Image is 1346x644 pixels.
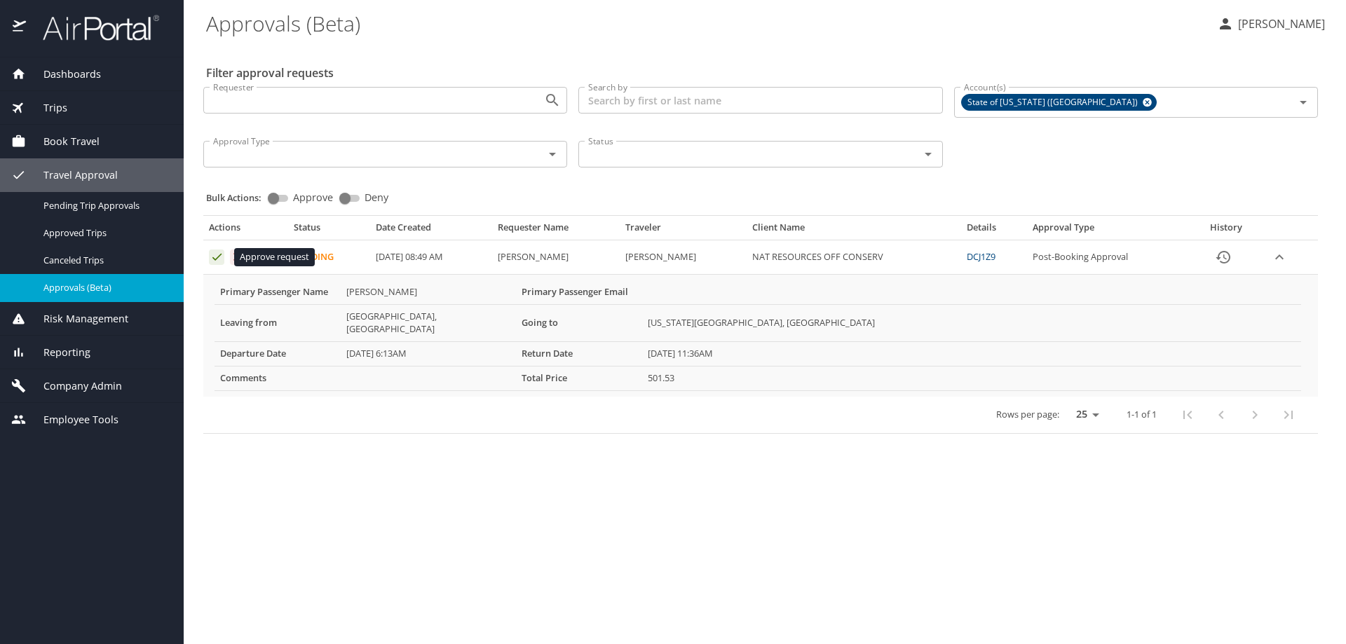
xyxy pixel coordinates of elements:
td: [DATE] 6:13AM [341,341,516,366]
span: Risk Management [26,311,128,327]
table: More info for approvals [215,280,1301,391]
td: [DATE] 11:36AM [642,341,1301,366]
th: Details [961,221,1027,240]
select: rows per page [1065,404,1104,425]
th: Total Price [516,366,642,390]
td: [PERSON_NAME] [492,240,619,275]
span: Book Travel [26,134,100,149]
p: Rows per page: [996,410,1059,419]
button: Open [1293,93,1313,112]
th: Leaving from [215,304,341,341]
th: Approval Type [1027,221,1190,240]
p: 1-1 of 1 [1127,410,1157,419]
th: Comments [215,366,341,390]
th: Going to [516,304,642,341]
th: Status [288,221,370,240]
button: Open [918,144,938,164]
h1: Approvals (Beta) [206,1,1206,45]
th: Traveler [620,221,747,240]
span: Approve [293,193,333,203]
td: [PERSON_NAME] [620,240,747,275]
td: Pending [288,240,370,275]
button: expand row [1269,247,1290,268]
span: Travel Approval [26,167,118,183]
span: Reporting [26,345,90,360]
td: [PERSON_NAME] [341,280,516,304]
h2: Filter approval requests [206,62,334,84]
p: Bulk Actions: [206,191,273,204]
td: [GEOGRAPHIC_DATA], [GEOGRAPHIC_DATA] [341,304,516,341]
th: Primary Passenger Email [516,280,642,304]
td: [DATE] 08:49 AM [370,240,492,275]
span: Employee Tools [26,412,118,427]
th: Departure Date [215,341,341,366]
td: Post-Booking Approval [1027,240,1190,275]
button: [PERSON_NAME] [1211,11,1331,36]
th: Return Date [516,341,642,366]
th: Actions [203,221,288,240]
th: Primary Passenger Name [215,280,341,304]
span: Trips [26,100,67,116]
input: Search by first or last name [578,87,942,114]
img: airportal-logo.png [27,14,159,41]
div: State of [US_STATE] ([GEOGRAPHIC_DATA]) [961,94,1157,111]
td: NAT RESOURCES OFF CONSERV [747,240,961,275]
table: Approval table [203,221,1318,433]
th: Date Created [370,221,492,240]
td: [US_STATE][GEOGRAPHIC_DATA], [GEOGRAPHIC_DATA] [642,304,1301,341]
span: State of [US_STATE] ([GEOGRAPHIC_DATA]) [962,95,1146,110]
button: Open [543,144,562,164]
th: Requester Name [492,221,619,240]
span: Canceled Trips [43,254,167,267]
span: Deny [365,193,388,203]
button: History [1206,240,1240,274]
span: Company Admin [26,378,122,394]
a: DCJ1Z9 [967,250,995,263]
span: Pending Trip Approvals [43,199,167,212]
td: 501.53 [642,366,1301,390]
th: History [1190,221,1263,240]
p: [PERSON_NAME] [1234,15,1325,32]
span: Approved Trips [43,226,167,240]
span: Dashboards [26,67,101,82]
button: Open [543,90,562,110]
span: Approvals (Beta) [43,281,167,294]
th: Client Name [747,221,961,240]
img: icon-airportal.png [13,14,27,41]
